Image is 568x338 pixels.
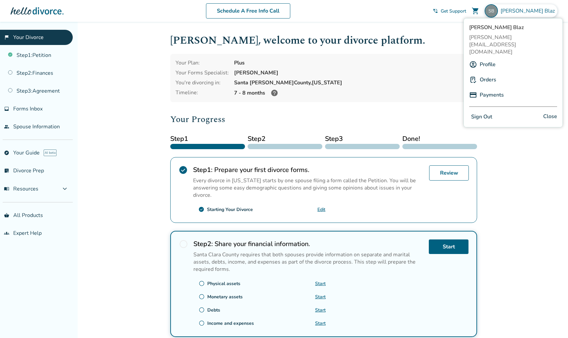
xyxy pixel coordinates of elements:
h2: Your Progress [170,113,477,126]
span: inbox [4,106,9,111]
div: Plus [234,59,472,66]
a: Start [315,280,326,287]
span: [PERSON_NAME] Blaz [501,7,557,15]
div: 7 - 8 months [234,89,472,97]
span: Step 3 [325,134,400,144]
span: Step 1 [170,134,245,144]
span: radio_button_unchecked [179,239,188,249]
span: expand_more [61,185,69,193]
span: menu_book [4,186,9,191]
span: shopping_basket [4,213,9,218]
div: Santa [PERSON_NAME] County, [US_STATE] [234,79,472,86]
img: P [469,76,477,84]
h1: [PERSON_NAME] , welcome to your divorce platform. [170,32,477,49]
a: Orders [480,73,496,86]
span: phone_in_talk [433,8,438,14]
div: [PERSON_NAME] [234,69,472,76]
a: Start [315,294,326,300]
p: Every divorce in [US_STATE] starts by one spouse filing a form called the Petition. You will be a... [193,177,424,199]
span: Get Support [441,8,466,14]
p: Santa Clara County requires that both spouses provide information on separate and marital assets,... [193,251,424,273]
div: Your Plan: [176,59,229,66]
img: P [469,91,477,99]
a: Profile [480,58,496,71]
a: Payments [480,89,504,101]
a: phone_in_talkGet Support [433,8,466,14]
a: Start [315,320,326,326]
div: Monetary assets [207,294,243,300]
span: groups [4,231,9,236]
div: Debts [207,307,220,313]
a: Schedule A Free Info Call [206,3,290,19]
span: radio_button_unchecked [199,280,205,286]
button: Sign Out [469,112,494,122]
div: You're divorcing in: [176,79,229,86]
div: Starting Your Divorce [207,206,253,213]
span: AI beta [44,149,57,156]
img: A [469,61,477,68]
div: Physical assets [207,280,240,287]
span: check_circle [179,165,188,175]
strong: Step 1 : [193,165,213,174]
div: Timeline: [176,89,229,97]
img: steve@blaz4.com [485,4,498,18]
span: radio_button_unchecked [199,320,205,326]
h2: Share your financial information. [193,239,424,248]
span: Close [543,112,557,122]
span: Step 2 [248,134,322,144]
span: radio_button_unchecked [199,307,205,313]
span: explore [4,150,9,155]
span: list_alt_check [4,168,9,173]
span: people [4,124,9,129]
a: Edit [317,206,325,213]
a: Start [315,307,326,313]
div: Your Forms Specialist: [176,69,229,76]
a: Start [429,239,468,254]
a: Review [429,165,469,181]
span: radio_button_unchecked [199,294,205,300]
span: flag_2 [4,35,9,40]
span: Done! [402,134,477,144]
h2: Prepare your first divorce forms. [193,165,424,174]
span: [PERSON_NAME] Blaz [469,24,557,31]
span: check_circle [198,206,204,212]
span: Forms Inbox [13,105,43,112]
div: Income and expenses [207,320,254,326]
span: Resources [4,185,38,192]
iframe: Chat Widget [535,306,568,338]
strong: Step 2 : [193,239,213,248]
span: [PERSON_NAME][EMAIL_ADDRESS][DOMAIN_NAME] [469,34,557,56]
span: shopping_cart [471,7,479,15]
